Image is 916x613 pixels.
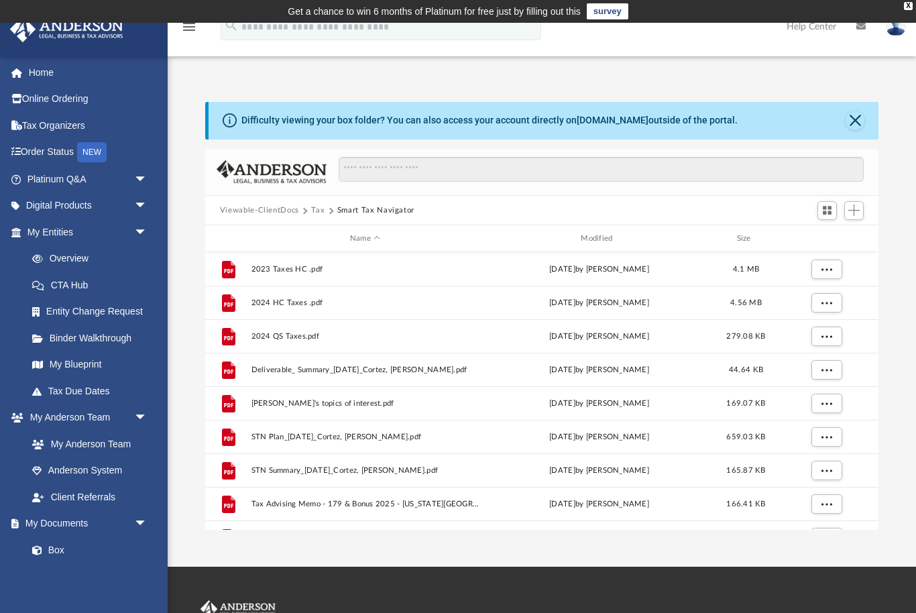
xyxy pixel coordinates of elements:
[577,115,648,125] a: [DOMAIN_NAME]
[811,461,842,481] button: More options
[811,327,842,347] button: More options
[241,113,738,127] div: Difficulty viewing your box folder? You can also access your account directly on outside of the p...
[811,494,842,514] button: More options
[337,205,414,217] button: Smart Tax Navigator
[77,142,107,162] div: NEW
[811,427,842,447] button: More options
[817,201,838,220] button: Switch to Grid View
[726,400,765,407] span: 169.07 KB
[251,500,479,508] span: Tax Advising Memo - 179 & Bonus 2025 - [US_STATE][GEOGRAPHIC_DATA]pdf
[485,431,713,443] div: [DATE] by [PERSON_NAME]
[904,2,913,10] div: close
[19,457,161,484] a: Anderson System
[220,205,299,217] button: Viewable-ClientDocs
[250,233,479,245] div: Name
[19,537,154,563] a: Box
[811,394,842,414] button: More options
[9,59,168,86] a: Home
[134,219,161,246] span: arrow_drop_down
[251,298,479,307] span: 2024 HC Taxes .pdf
[729,366,763,374] span: 44.64 KB
[339,157,864,182] input: Search files and folders
[811,293,842,313] button: More options
[485,233,713,245] div: Modified
[211,233,245,245] div: id
[134,166,161,193] span: arrow_drop_down
[485,331,713,343] div: [DATE] by [PERSON_NAME]
[251,332,479,341] span: 2024 QS Taxes.pdf
[9,219,168,245] a: My Entitiesarrow_drop_down
[719,233,772,245] div: Size
[251,399,479,408] span: [PERSON_NAME]'s topics of interest.pdf
[19,484,161,510] a: Client Referrals
[811,360,842,380] button: More options
[9,112,168,139] a: Tax Organizers
[19,351,161,378] a: My Blueprint
[9,404,161,431] a: My Anderson Teamarrow_drop_down
[726,467,765,474] span: 165.87 KB
[251,366,479,374] span: Deliverable_ Summary_[DATE]_Cortez, [PERSON_NAME].pdf
[181,25,197,35] a: menu
[485,264,713,276] div: [DATE] by [PERSON_NAME]
[811,260,842,280] button: More options
[779,233,872,245] div: id
[311,205,325,217] button: Tax
[181,19,197,35] i: menu
[485,398,713,410] div: [DATE] by [PERSON_NAME]
[587,3,628,19] a: survey
[726,333,765,340] span: 279.08 KB
[9,86,168,113] a: Online Ordering
[6,16,127,42] img: Anderson Advisors Platinum Portal
[134,192,161,220] span: arrow_drop_down
[844,201,864,220] button: Add
[288,3,581,19] div: Get a chance to win 6 months of Platinum for free just by filling out this
[730,299,762,306] span: 4.56 MB
[485,498,713,510] div: [DATE] by [PERSON_NAME]
[733,266,760,273] span: 4.1 MB
[224,18,239,33] i: search
[19,431,154,457] a: My Anderson Team
[19,298,168,325] a: Entity Change Request
[9,166,168,192] a: Platinum Q&Aarrow_drop_down
[19,378,168,404] a: Tax Due Dates
[9,139,168,166] a: Order StatusNEW
[251,265,479,274] span: 2023 Taxes HC .pdf
[251,466,479,475] span: STN Summary_[DATE]_Cortez, [PERSON_NAME].pdf
[19,272,168,298] a: CTA Hub
[811,528,842,548] button: More options
[19,245,168,272] a: Overview
[9,510,161,537] a: My Documentsarrow_drop_down
[251,433,479,441] span: STN Plan_[DATE]_Cortez, [PERSON_NAME].pdf
[846,111,864,130] button: Close
[134,510,161,538] span: arrow_drop_down
[485,297,713,309] div: [DATE] by [PERSON_NAME]
[19,325,168,351] a: Binder Walkthrough
[205,252,878,531] div: grid
[485,364,713,376] div: [DATE] by [PERSON_NAME]
[726,500,765,508] span: 166.41 KB
[726,433,765,441] span: 659.03 KB
[19,563,161,590] a: Meeting Minutes
[886,17,906,36] img: User Pic
[9,192,168,219] a: Digital Productsarrow_drop_down
[134,404,161,432] span: arrow_drop_down
[485,465,713,477] div: [DATE] by [PERSON_NAME]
